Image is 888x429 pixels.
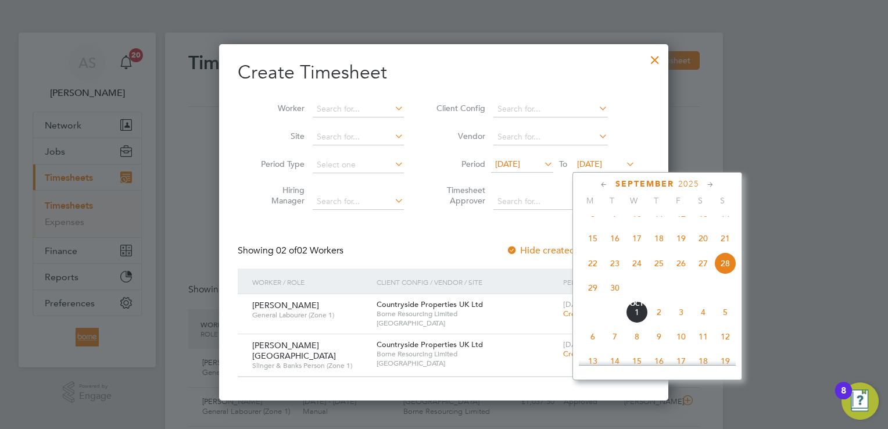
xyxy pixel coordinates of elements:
span: 15 [626,350,648,372]
span: 6 [582,326,604,348]
input: Search for... [313,129,404,145]
span: General Labourer (Zone 1) [252,310,368,320]
input: Search for... [313,101,404,117]
span: [DATE] - [DATE] [563,339,617,349]
span: Oct [626,301,648,307]
span: 10 [670,326,692,348]
span: 21 [714,227,736,249]
span: 11 [692,326,714,348]
input: Search for... [493,101,608,117]
span: 19 [714,350,736,372]
span: September [615,179,674,189]
label: Hide created timesheets [506,245,624,256]
span: Create timesheet [563,309,622,319]
span: To [556,156,571,171]
span: 02 of [276,245,297,256]
label: Site [252,131,305,141]
span: M [579,195,601,206]
div: Showing [238,245,346,257]
span: 3 [670,301,692,323]
span: 9 [648,326,670,348]
input: Search for... [313,194,404,210]
span: 16 [648,350,670,372]
span: [PERSON_NAME][GEOGRAPHIC_DATA] [252,340,336,361]
span: 20 [692,227,714,249]
span: 18 [648,227,670,249]
span: Create timesheet [563,349,622,359]
span: [GEOGRAPHIC_DATA] [377,359,557,368]
span: 17 [670,350,692,372]
span: 2025 [678,179,699,189]
span: 7 [604,326,626,348]
span: T [645,195,667,206]
span: Slinger & Banks Person (Zone 1) [252,361,368,370]
span: 14 [604,350,626,372]
span: 24 [626,252,648,274]
span: 17 [626,227,648,249]
span: [DATE] - [DATE] [563,299,617,309]
div: Client Config / Vendor / Site [374,269,560,295]
span: 19 [670,227,692,249]
div: Worker / Role [249,269,374,295]
label: Vendor [433,131,485,141]
span: 8 [626,326,648,348]
input: Search for... [493,129,608,145]
span: 5 [714,301,736,323]
label: Timesheet Approver [433,185,485,206]
span: 23 [604,252,626,274]
span: W [623,195,645,206]
span: 13 [582,350,604,372]
span: 30 [604,277,626,299]
span: F [667,195,689,206]
span: T [601,195,623,206]
span: Borne Resourcing Limited [377,349,557,359]
span: S [689,195,711,206]
label: Worker [252,103,305,113]
div: Period [560,269,638,295]
span: [DATE] [495,159,520,169]
span: 26 [670,252,692,274]
span: Borne Resourcing Limited [377,309,557,319]
span: 18 [692,350,714,372]
span: [GEOGRAPHIC_DATA] [377,319,557,328]
span: 28 [714,252,736,274]
button: Open Resource Center, 8 new notifications [842,382,879,420]
h2: Create Timesheet [238,60,650,85]
span: 1 [626,301,648,323]
span: Countryside Properties UK Ltd [377,299,483,309]
span: 4 [692,301,714,323]
span: 02 Workers [276,245,343,256]
span: 25 [648,252,670,274]
label: Period [433,159,485,169]
label: Hiring Manager [252,185,305,206]
input: Select one [313,157,404,173]
span: 29 [582,277,604,299]
span: S [711,195,733,206]
span: 22 [582,252,604,274]
span: 27 [692,252,714,274]
input: Search for... [493,194,608,210]
span: Countryside Properties UK Ltd [377,339,483,349]
span: 15 [582,227,604,249]
span: [DATE] [577,159,602,169]
span: 12 [714,326,736,348]
span: 16 [604,227,626,249]
label: Client Config [433,103,485,113]
span: 2 [648,301,670,323]
span: [PERSON_NAME] [252,300,319,310]
label: Period Type [252,159,305,169]
div: 8 [841,391,846,406]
